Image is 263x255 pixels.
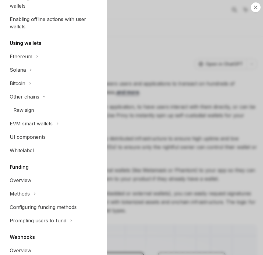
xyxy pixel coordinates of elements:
[10,177,31,184] div: Overview
[10,247,31,254] div: Overview
[10,203,77,211] div: Configuring funding methods
[5,175,102,186] a: Overview
[10,120,53,127] div: EVM smart wallets
[10,66,26,74] div: Solana
[5,131,102,142] a: UI components
[5,202,102,213] a: Configuring funding methods
[10,190,30,197] div: Methods
[10,39,41,47] h5: Using wallets
[10,147,34,154] div: Whitelabel
[10,80,25,87] div: Bitcoin
[5,145,102,156] a: Whitelabel
[10,233,35,241] h5: Webhooks
[5,105,102,116] a: Raw sign
[10,16,99,30] div: Enabling offline actions with user wallets
[10,217,66,224] div: Prompting users to fund
[10,93,39,100] div: Other chains
[13,106,34,114] div: Raw sign
[10,133,46,141] div: UI components
[10,53,32,60] div: Ethereum
[10,163,29,171] h5: Funding
[5,14,102,32] a: Enabling offline actions with user wallets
